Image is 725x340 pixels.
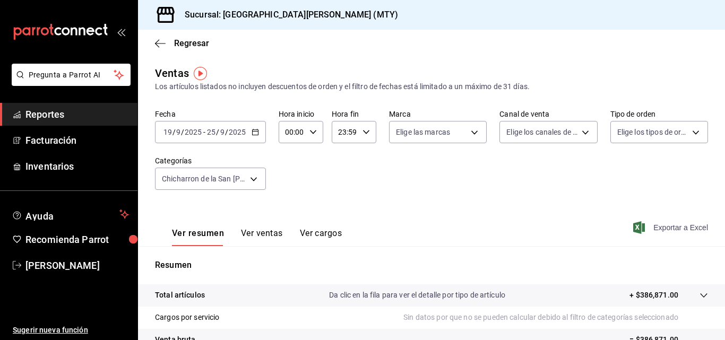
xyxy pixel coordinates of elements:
label: Tipo de orden [610,110,708,118]
span: / [172,128,176,136]
div: Los artículos listados no incluyen descuentos de orden y el filtro de fechas está limitado a un m... [155,81,708,92]
button: Ver resumen [172,228,224,246]
span: - [203,128,205,136]
span: Chicharron de la San [PERSON_NAME], Extras, Postres, Platos Fuertes, Cortes, Antojitos y Tacos, G... [162,173,246,184]
h3: Sucursal: [GEOGRAPHIC_DATA][PERSON_NAME] (MTY) [176,8,398,21]
input: -- [176,128,181,136]
span: Elige los tipos de orden [617,127,688,137]
span: / [181,128,184,136]
p: Total artículos [155,290,205,301]
label: Canal de venta [499,110,597,118]
span: Elige las marcas [396,127,450,137]
label: Categorías [155,157,266,164]
span: Regresar [174,38,209,48]
a: Pregunta a Parrot AI [7,77,131,88]
div: navigation tabs [172,228,342,246]
p: Resumen [155,259,708,272]
span: Pregunta a Parrot AI [29,69,114,81]
img: Tooltip marker [194,67,207,80]
input: ---- [228,128,246,136]
span: Inventarios [25,159,129,173]
button: Ver ventas [241,228,283,246]
label: Hora inicio [279,110,323,118]
label: Fecha [155,110,266,118]
p: Cargos por servicio [155,312,220,323]
span: Reportes [25,107,129,121]
span: / [225,128,228,136]
span: Recomienda Parrot [25,232,129,247]
span: Elige los canales de venta [506,127,577,137]
button: Regresar [155,38,209,48]
button: open_drawer_menu [117,28,125,36]
span: / [216,128,219,136]
span: [PERSON_NAME] [25,258,129,273]
span: Sugerir nueva función [13,325,129,336]
button: Exportar a Excel [635,221,708,234]
button: Pregunta a Parrot AI [12,64,131,86]
input: -- [163,128,172,136]
input: -- [206,128,216,136]
div: Ventas [155,65,189,81]
p: Sin datos por que no se pueden calcular debido al filtro de categorías seleccionado [403,312,708,323]
label: Hora fin [332,110,376,118]
input: -- [220,128,225,136]
span: Facturación [25,133,129,147]
p: Da clic en la fila para ver el detalle por tipo de artículo [329,290,505,301]
input: ---- [184,128,202,136]
p: + $386,871.00 [629,290,678,301]
span: Ayuda [25,208,115,221]
button: Ver cargos [300,228,342,246]
label: Marca [389,110,487,118]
